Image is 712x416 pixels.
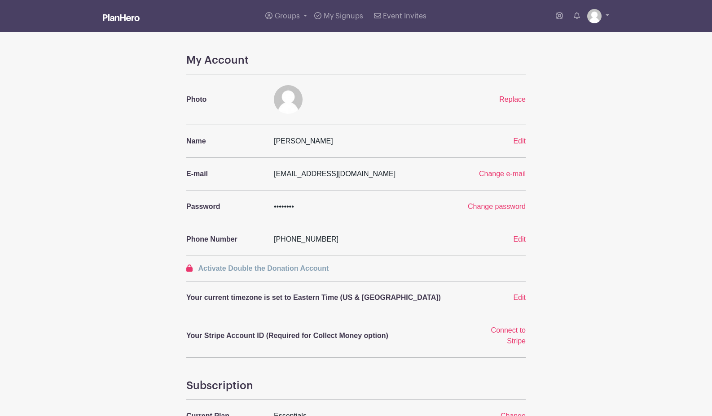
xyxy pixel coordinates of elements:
[275,13,300,20] span: Groups
[186,379,526,392] h4: Subscription
[324,13,363,20] span: My Signups
[198,264,329,272] span: Activate Double the Donation Account
[186,292,467,303] p: Your current timezone is set to Eastern Time (US & [GEOGRAPHIC_DATA])
[186,136,263,147] p: Name
[186,330,467,341] p: Your Stripe Account ID (Required for Collect Money option)
[274,85,303,114] img: default-ce2991bfa6775e67f084385cd625a349d9dcbb7a52a09fb2fda1e96e2d18dcdb.png
[491,326,526,345] a: Connect to Stripe
[383,13,426,20] span: Event Invites
[274,203,294,210] span: ••••••••
[186,54,526,67] h4: My Account
[103,14,140,21] img: logo_white-6c42ec7e38ccf1d336a20a19083b03d10ae64f83f12c07503d8b9e83406b4c7d.svg
[186,94,263,105] p: Photo
[268,136,473,147] div: [PERSON_NAME]
[513,294,526,301] a: Edit
[479,170,526,178] a: Change e-mail
[186,201,263,212] p: Password
[268,169,444,179] div: [EMAIL_ADDRESS][DOMAIN_NAME]
[468,203,526,210] a: Change password
[513,137,526,145] a: Edit
[268,234,473,245] div: [PHONE_NUMBER]
[587,9,602,23] img: default-ce2991bfa6775e67f084385cd625a349d9dcbb7a52a09fb2fda1e96e2d18dcdb.png
[186,169,263,179] p: E-mail
[513,235,526,243] a: Edit
[499,95,526,103] a: Replace
[186,234,263,245] p: Phone Number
